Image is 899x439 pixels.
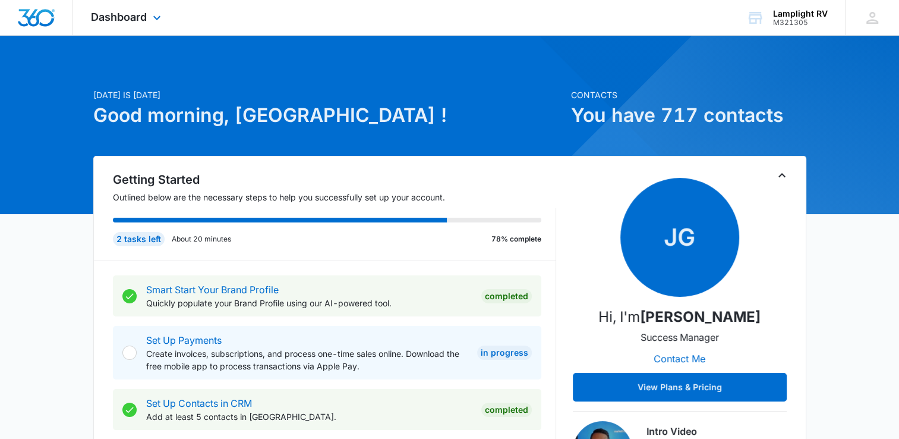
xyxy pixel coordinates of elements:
div: account id [773,18,828,27]
h1: You have 717 contacts [571,101,806,130]
p: About 20 minutes [172,234,231,244]
p: 78% complete [491,234,541,244]
p: Outlined below are the necessary steps to help you successfully set up your account. [113,191,556,203]
p: Hi, I'm [598,306,761,328]
h1: Good morning, [GEOGRAPHIC_DATA] ! [93,101,564,130]
h3: Intro Video [646,424,787,438]
p: Quickly populate your Brand Profile using our AI-powered tool. [146,297,472,309]
div: Completed [481,289,532,303]
span: Dashboard [91,11,147,23]
span: JG [620,178,739,297]
a: Smart Start Your Brand Profile [146,284,279,296]
div: In Progress [477,346,532,360]
strong: [PERSON_NAME] [640,308,761,325]
a: Set Up Contacts in CRM [146,397,252,409]
h2: Getting Started [113,171,556,189]
p: Add at least 5 contacts in [GEOGRAPHIC_DATA]. [146,410,472,423]
p: Contacts [571,89,806,101]
button: Toggle Collapse [775,168,789,183]
div: 2 tasks left [113,232,165,246]
button: View Plans & Pricing [573,373,787,402]
div: Completed [481,403,532,417]
div: account name [773,9,828,18]
button: Contact Me [642,344,717,373]
a: Set Up Payments [146,334,222,346]
p: [DATE] is [DATE] [93,89,564,101]
p: Create invoices, subscriptions, and process one-time sales online. Download the free mobile app t... [146,347,468,372]
p: Success Manager [641,330,719,344]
